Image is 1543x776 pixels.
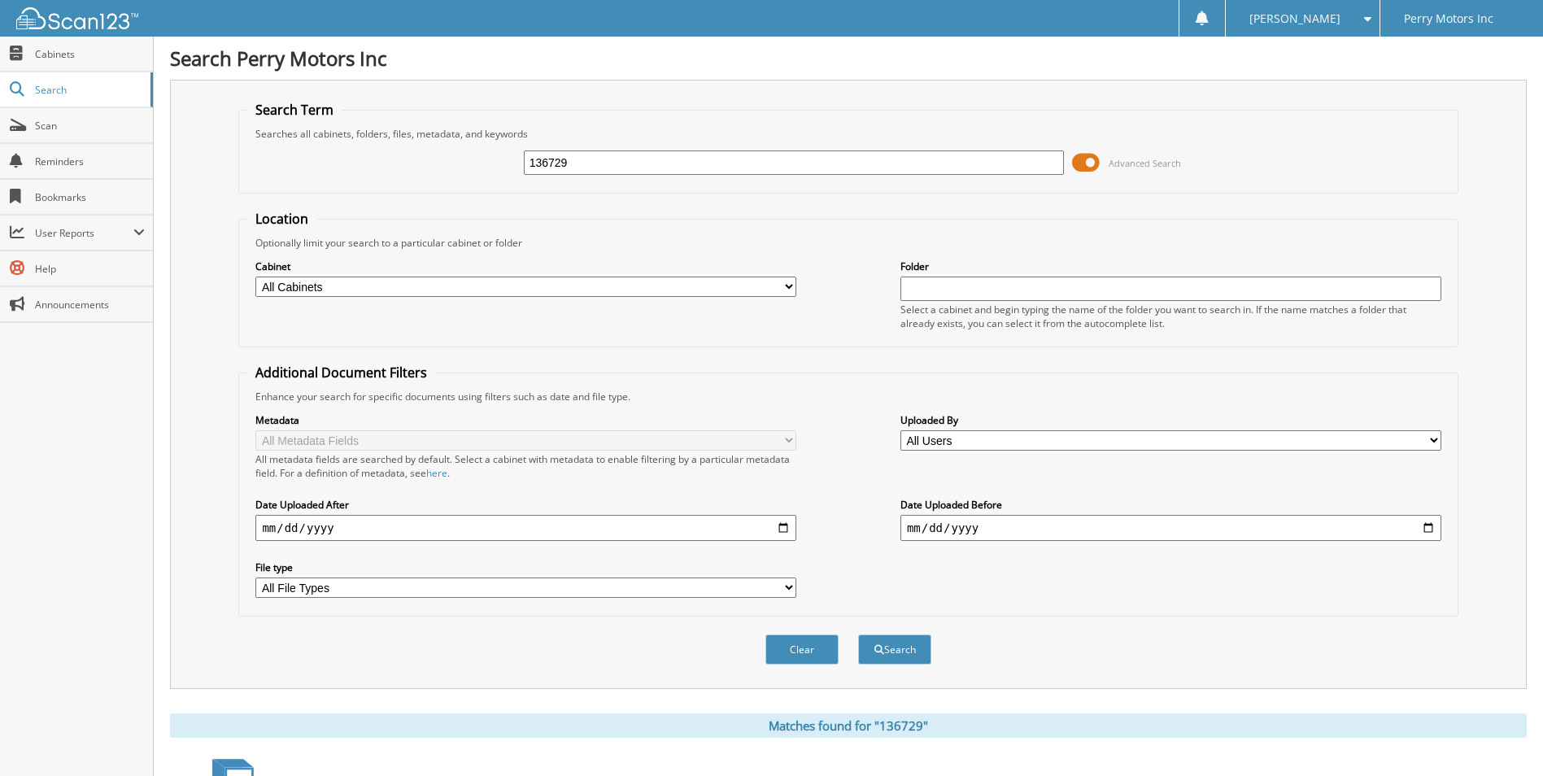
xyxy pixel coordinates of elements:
[170,713,1527,738] div: Matches found for "136729"
[35,47,145,61] span: Cabinets
[35,262,145,276] span: Help
[247,127,1449,141] div: Searches all cabinets, folders, files, metadata, and keywords
[35,155,145,168] span: Reminders
[35,190,145,204] span: Bookmarks
[1249,14,1340,24] span: [PERSON_NAME]
[255,413,796,427] label: Metadata
[170,45,1527,72] h1: Search Perry Motors Inc
[255,515,796,541] input: start
[247,101,342,119] legend: Search Term
[255,259,796,273] label: Cabinet
[900,515,1441,541] input: end
[900,413,1441,427] label: Uploaded By
[16,7,138,29] img: scan123-logo-white.svg
[247,210,316,228] legend: Location
[247,364,435,381] legend: Additional Document Filters
[35,226,133,240] span: User Reports
[900,259,1441,273] label: Folder
[426,466,447,480] a: here
[247,236,1449,250] div: Optionally limit your search to a particular cabinet or folder
[35,83,142,97] span: Search
[1109,157,1181,169] span: Advanced Search
[900,498,1441,512] label: Date Uploaded Before
[255,452,796,480] div: All metadata fields are searched by default. Select a cabinet with metadata to enable filtering b...
[35,298,145,312] span: Announcements
[247,390,1449,403] div: Enhance your search for specific documents using filters such as date and file type.
[1404,14,1493,24] span: Perry Motors Inc
[900,303,1441,330] div: Select a cabinet and begin typing the name of the folder you want to search in. If the name match...
[858,634,931,665] button: Search
[255,498,796,512] label: Date Uploaded After
[255,560,796,574] label: File type
[35,119,145,133] span: Scan
[765,634,839,665] button: Clear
